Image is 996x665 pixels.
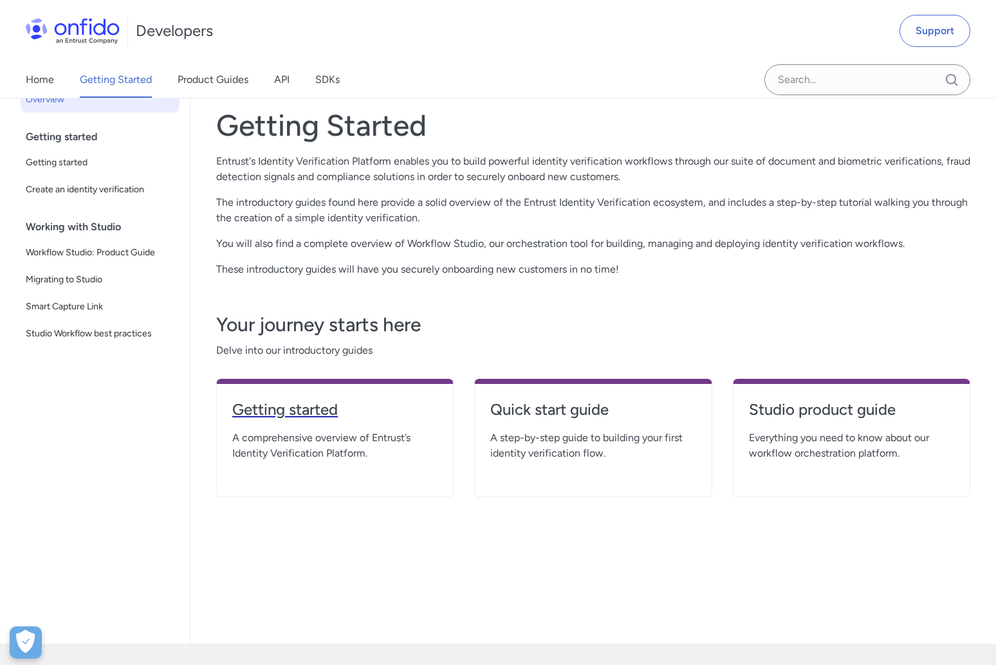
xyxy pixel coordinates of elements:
[21,87,180,113] a: Overview
[274,62,290,98] a: API
[21,177,180,203] a: Create an identity verification
[80,62,152,98] a: Getting Started
[26,182,174,197] span: Create an identity verification
[26,18,120,44] img: Onfido Logo
[21,240,180,266] a: Workflow Studio: Product Guide
[490,399,696,420] h4: Quick start guide
[764,64,970,95] input: Onfido search input field
[21,267,180,293] a: Migrating to Studio
[26,326,174,342] span: Studio Workflow best practices
[749,399,954,420] h4: Studio product guide
[21,321,180,347] a: Studio Workflow best practices
[26,245,174,260] span: Workflow Studio: Product Guide
[749,430,954,461] span: Everything you need to know about our workflow orchestration platform.
[232,399,438,420] h4: Getting started
[10,626,42,659] button: Abrir preferencias
[216,262,970,277] p: These introductory guides will have you securely onboarding new customers in no time!
[490,399,696,430] a: Quick start guide
[26,299,174,314] span: Smart Capture Link
[26,155,174,170] span: Getting started
[178,62,248,98] a: Product Guides
[136,21,213,41] h1: Developers
[216,236,970,251] p: You will also find a complete overview of Workflow Studio, our orchestration tool for building, m...
[26,272,174,287] span: Migrating to Studio
[216,107,970,143] h1: Getting Started
[216,343,970,358] span: Delve into our introductory guides
[26,124,185,150] div: Getting started
[26,92,174,107] span: Overview
[10,626,42,659] div: Preferencias de cookies
[26,214,185,240] div: Working with Studio
[216,195,970,226] p: The introductory guides found here provide a solid overview of the Entrust Identity Verification ...
[315,62,340,98] a: SDKs
[216,154,970,185] p: Entrust's Identity Verification Platform enables you to build powerful identity verification work...
[21,294,180,320] a: Smart Capture Link
[899,15,970,47] a: Support
[216,312,970,338] h3: Your journey starts here
[749,399,954,430] a: Studio product guide
[21,150,180,176] a: Getting started
[490,430,696,461] span: A step-by-step guide to building your first identity verification flow.
[232,430,438,461] span: A comprehensive overview of Entrust’s Identity Verification Platform.
[232,399,438,430] a: Getting started
[26,62,54,98] a: Home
